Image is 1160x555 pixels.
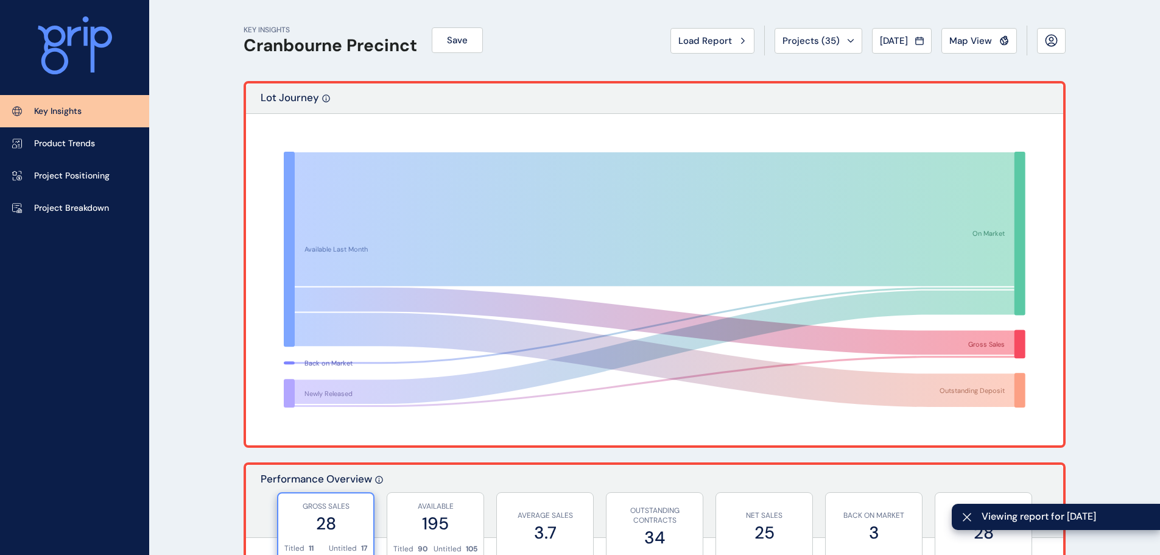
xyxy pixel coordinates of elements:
[613,506,697,526] p: OUTSTANDING CONTRACTS
[34,202,109,214] p: Project Breakdown
[678,35,732,47] span: Load Report
[466,544,477,554] p: 105
[434,544,462,554] p: Untitled
[244,35,417,56] h1: Cranbourne Precinct
[284,512,367,536] label: 28
[880,35,908,47] span: [DATE]
[361,543,367,554] p: 17
[393,512,477,536] label: 195
[393,501,477,512] p: AVAILABLE
[393,544,413,554] p: Titled
[832,521,916,545] label: 3
[722,521,806,545] label: 25
[34,138,95,150] p: Product Trends
[244,25,417,35] p: KEY INSIGHTS
[309,543,314,554] p: 11
[872,28,932,54] button: [DATE]
[503,511,587,521] p: AVERAGE SALES
[670,28,754,54] button: Load Report
[722,511,806,521] p: NET SALES
[832,511,916,521] p: BACK ON MARKET
[34,105,82,118] p: Key Insights
[613,526,697,550] label: 34
[432,27,483,53] button: Save
[261,472,372,537] p: Performance Overview
[941,28,1017,54] button: Map View
[418,544,427,554] p: 90
[34,170,110,182] p: Project Positioning
[447,34,468,46] span: Save
[782,35,840,47] span: Projects ( 35 )
[775,28,862,54] button: Projects (35)
[261,91,319,113] p: Lot Journey
[503,521,587,545] label: 3.7
[329,543,357,554] p: Untitled
[949,35,992,47] span: Map View
[941,511,1025,521] p: NEWLY RELEASED
[941,521,1025,545] label: 28
[284,501,367,512] p: GROSS SALES
[982,510,1150,523] span: Viewing report for [DATE]
[284,543,304,554] p: Titled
